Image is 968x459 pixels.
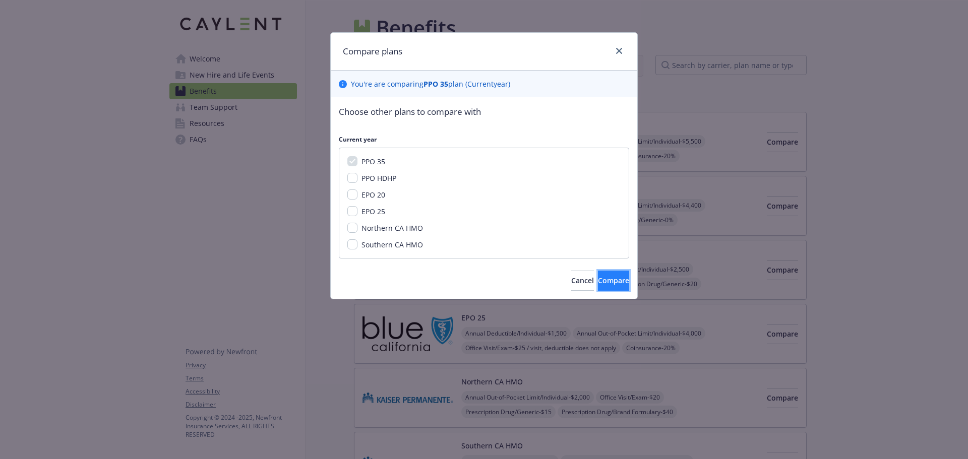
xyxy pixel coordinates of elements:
p: Choose other plans to compare with [339,105,629,118]
span: EPO 25 [361,207,385,216]
p: Current year [339,135,629,144]
span: Compare [598,276,629,285]
span: Cancel [571,276,594,285]
h1: Compare plans [343,45,402,58]
span: PPO 35 [361,157,385,166]
p: You ' re are comparing plan ( Current year) [351,79,510,89]
span: Northern CA HMO [361,223,423,233]
span: PPO HDHP [361,173,396,183]
span: EPO 20 [361,190,385,200]
b: PPO 35 [423,79,448,89]
button: Cancel [571,271,594,291]
a: close [613,45,625,57]
span: Southern CA HMO [361,240,423,249]
button: Compare [598,271,629,291]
